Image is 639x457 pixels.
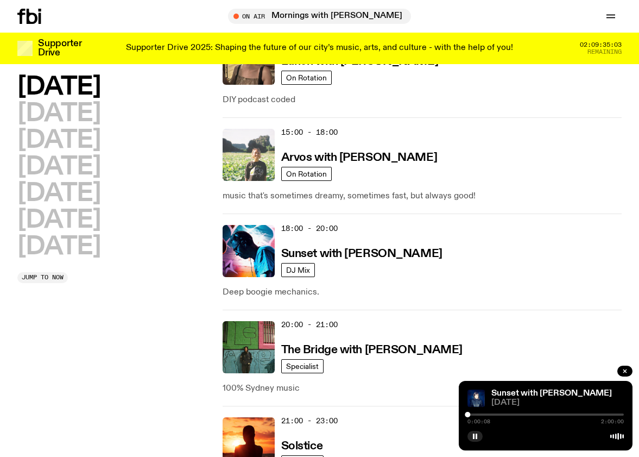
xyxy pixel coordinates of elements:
a: DJ Mix [281,263,315,277]
span: 02:09:35:03 [580,42,622,48]
button: On AirMornings with [PERSON_NAME] [228,9,411,24]
img: Bri is smiling and wearing a black t-shirt. She is standing in front of a lush, green field. Ther... [223,129,275,181]
button: [DATE] [17,235,100,259]
a: On Rotation [281,71,332,85]
p: 100% Sydney music [223,382,622,395]
button: [DATE] [17,155,100,179]
span: 20:00 - 21:00 [281,320,338,330]
span: 0:00:08 [467,419,490,424]
span: On Rotation [286,73,327,82]
span: [DATE] [491,399,624,407]
span: 18:00 - 20:00 [281,223,338,234]
a: On Rotation [281,167,332,181]
span: 15:00 - 18:00 [281,127,338,137]
img: Amelia Sparke is wearing a black hoodie and pants, leaning against a blue, green and pink wall wi... [223,321,275,373]
p: music that's sometimes dreamy, sometimes fast, but always good! [223,190,622,203]
h3: Supporter Drive [38,39,81,58]
a: Arvos with [PERSON_NAME] [281,150,437,164]
a: The Bridge with [PERSON_NAME] [281,342,463,356]
h3: Arvos with [PERSON_NAME] [281,152,437,164]
button: Jump to now [17,272,68,283]
a: Specialist [281,359,324,373]
p: Deep boogie mechanics. [223,286,622,299]
img: Simon Caldwell stands side on, looking downwards. He has headphones on. Behind him is a brightly ... [223,225,275,277]
button: [DATE] [17,102,100,126]
span: DJ Mix [286,266,310,274]
button: [DATE] [17,128,100,153]
span: Specialist [286,362,319,370]
span: Remaining [587,49,622,55]
span: Jump to now [22,274,64,280]
button: [DATE] [17,75,100,99]
a: Solstice [281,439,322,452]
a: Sunset with [PERSON_NAME] [491,389,612,398]
h3: Solstice [281,441,322,452]
p: Supporter Drive 2025: Shaping the future of our city’s music, arts, and culture - with the help o... [126,43,513,53]
button: [DATE] [17,181,100,206]
h3: Sunset with [PERSON_NAME] [281,248,442,260]
span: 2:00:00 [601,419,624,424]
button: [DATE] [17,208,100,233]
span: On Rotation [286,170,327,178]
p: DIY podcast coded [223,93,622,107]
span: 21:00 - 23:00 [281,416,338,426]
h3: The Bridge with [PERSON_NAME] [281,345,463,356]
a: Sunset with [PERSON_NAME] [281,246,442,260]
